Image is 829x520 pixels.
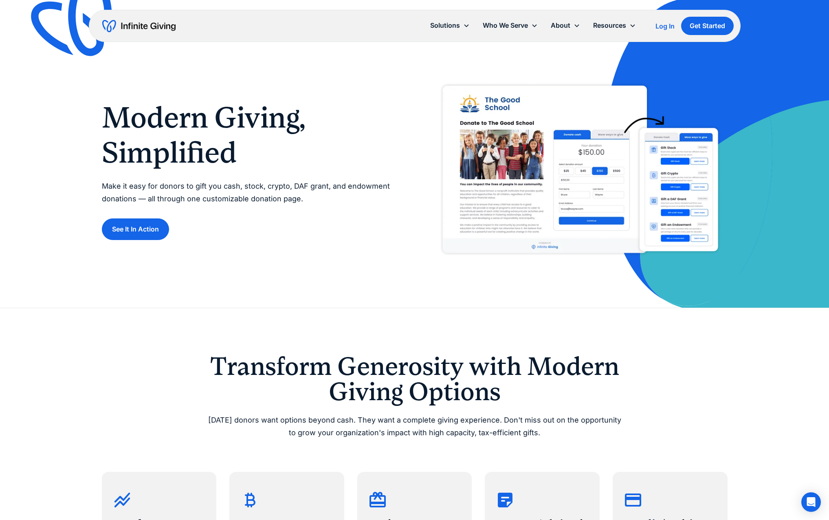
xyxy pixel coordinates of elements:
div: Who We Serve [476,17,544,34]
h2: Transform Generosity with Modern Giving Options [206,354,623,405]
div: Resources [593,20,626,31]
div: Solutions [430,20,460,31]
div: Open Intercom Messenger [801,492,821,512]
a: See It In Action [102,218,169,240]
a: Log In [655,21,675,31]
a: Get Started [681,17,734,35]
div: About [551,20,570,31]
p: Make it easy for donors to gift you cash, stock, crypto, DAF grant, and endowment donations — all... [102,180,398,205]
div: Solutions [424,17,476,34]
div: Log In [655,23,675,29]
div: Resources [587,17,642,34]
h1: Modern Giving, Simplified [102,100,398,171]
div: Who We Serve [483,20,528,31]
div: About [544,17,587,34]
a: home [102,20,176,33]
p: [DATE] donors want options beyond cash. They want a complete giving experience. Don't miss out on... [206,414,623,439]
